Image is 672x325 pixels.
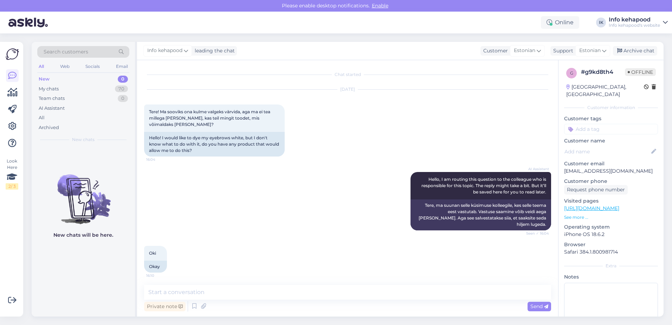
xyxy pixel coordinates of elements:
div: 70 [115,85,128,93]
div: All [39,114,45,121]
div: # g9kd8th4 [581,68,625,76]
p: Customer email [564,160,658,167]
div: Okay [144,261,167,273]
div: Support [550,47,573,55]
div: My chats [39,85,59,93]
div: Customer information [564,104,658,111]
input: Add name [564,148,650,155]
p: iPhone OS 18.6.2 [564,231,658,238]
span: AI Assistant [523,166,549,172]
div: Archived [39,124,59,131]
div: 0 [118,76,128,83]
div: Extra [564,263,658,269]
div: Private note [144,302,186,311]
img: Askly Logo [6,47,19,61]
span: New chats [72,136,95,143]
a: Info kehapoodInfo kehapood's website [609,17,668,28]
div: Look Here [6,158,18,190]
div: Hello! I would like to dye my eyebrows white, but I don't know what to do with it, do you have an... [144,132,285,157]
p: Operating system [564,223,658,231]
div: Request phone number [564,185,628,195]
span: Enable [370,2,390,9]
div: Web [59,62,71,71]
span: Estonian [514,47,535,55]
div: Online [541,16,579,29]
div: Email [115,62,129,71]
div: [DATE] [144,86,551,93]
p: Safari 384.1.800981714 [564,248,658,256]
p: See more ... [564,214,658,221]
p: Customer phone [564,178,658,185]
div: New [39,76,50,83]
div: Customer [480,47,508,55]
div: Info kehapood's website [609,23,660,28]
div: AI Assistant [39,105,65,112]
span: g [570,70,573,76]
a: [URL][DOMAIN_NAME] [564,205,619,211]
div: leading the chat [192,47,235,55]
p: New chats will be here. [53,231,113,239]
input: Add a tag [564,124,658,134]
span: 16:04 [146,157,173,162]
div: Chat started [144,71,551,78]
span: Search customers [44,48,88,56]
div: Tere, ma suunan selle küsimuse kolleegile, kes selle teema eest vastutab. Vastuse saamine võib ve... [411,199,551,230]
p: [EMAIL_ADDRESS][DOMAIN_NAME] [564,167,658,175]
div: [GEOGRAPHIC_DATA], [GEOGRAPHIC_DATA] [566,83,644,98]
div: Info kehapood [609,17,660,23]
div: Socials [84,62,101,71]
div: IK [596,18,606,27]
p: Customer tags [564,115,658,122]
span: 16:10 [146,273,173,278]
div: 0 [118,95,128,102]
span: Offline [625,68,656,76]
div: 2 / 3 [6,183,18,190]
span: Estonian [579,47,601,55]
p: Customer name [564,137,658,145]
span: Oki [149,250,156,256]
span: Send [530,303,548,310]
span: Hello, I am routing this question to the colleague who is responsible for this topic. The reply m... [421,177,547,195]
span: Tere! Ma sooviks ona kulme valgeks värvida, aga ma ei tea millega [PERSON_NAME], kas teil mingit ... [149,109,271,127]
span: Info kehapood [147,47,182,55]
p: Notes [564,273,658,281]
div: All [37,62,45,71]
div: Archive chat [613,46,657,56]
div: Team chats [39,95,65,102]
span: Seen ✓ 16:04 [523,231,549,236]
img: No chats [32,162,135,225]
p: Browser [564,241,658,248]
p: Visited pages [564,197,658,205]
